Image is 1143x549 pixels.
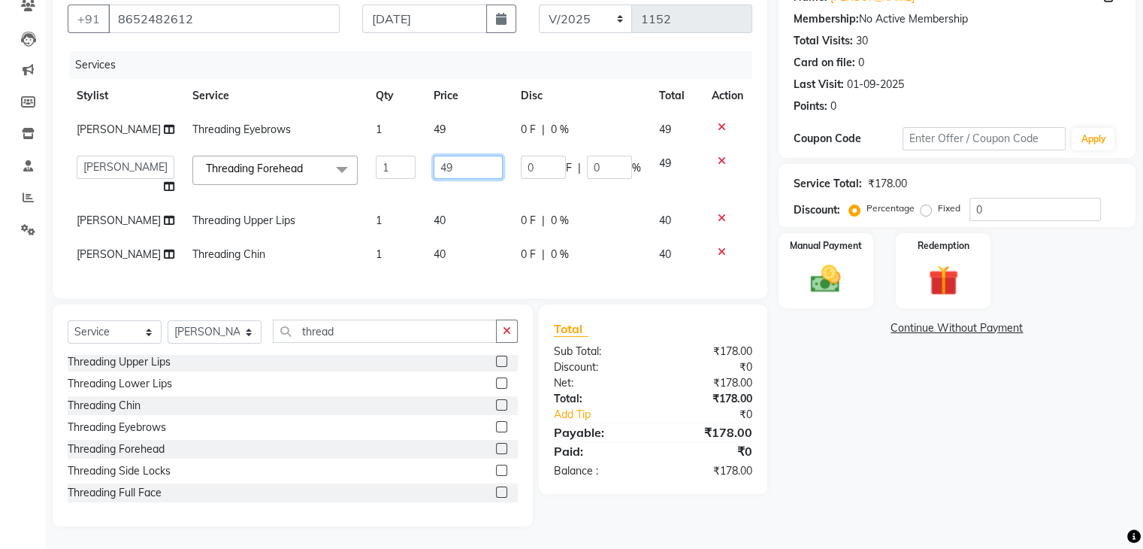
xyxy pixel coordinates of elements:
div: ₹0 [653,359,764,375]
div: ₹178.00 [868,176,907,192]
div: Total: [543,391,653,407]
span: 0 F [521,247,536,262]
span: [PERSON_NAME] [77,214,161,227]
div: 01-09-2025 [847,77,904,93]
span: Total [554,321,588,337]
div: No Active Membership [794,11,1120,27]
div: Card on file: [794,55,855,71]
span: Threading Eyebrows [192,123,291,136]
span: 0 % [551,122,569,138]
span: 40 [659,247,671,261]
label: Percentage [866,202,915,215]
input: Search by Name/Mobile/Email/Code [108,5,340,33]
div: Threading Eyebrows [68,420,166,435]
span: | [542,122,545,138]
div: ₹178.00 [653,344,764,359]
span: 40 [659,214,671,227]
span: | [542,213,545,229]
span: Threading Upper Lips [192,214,295,227]
span: [PERSON_NAME] [77,247,161,261]
div: Discount: [543,359,653,375]
span: % [632,160,641,176]
span: 49 [659,123,671,136]
div: Points: [794,99,827,114]
th: Action [703,79,752,113]
th: Total [650,79,703,113]
div: 0 [830,99,836,114]
label: Manual Payment [790,239,862,253]
a: x [303,162,310,175]
span: 0 F [521,213,536,229]
a: Continue Without Payment [782,320,1132,336]
div: ₹178.00 [653,423,764,441]
div: Threading Upper Lips [68,354,171,370]
div: Threading Side Locks [68,463,171,479]
div: ₹178.00 [653,375,764,391]
div: ₹178.00 [653,463,764,479]
th: Service [183,79,367,113]
a: Add Tip [543,407,671,423]
span: 1 [376,123,382,136]
div: Threading Lower Lips [68,376,172,392]
button: Apply [1072,128,1114,150]
span: [PERSON_NAME] [77,123,161,136]
th: Price [425,79,512,113]
div: Threading Forehead [68,441,165,457]
div: Last Visit: [794,77,844,93]
div: Sub Total: [543,344,653,359]
span: F [566,160,572,176]
div: Membership: [794,11,859,27]
div: Threading Full Face [68,485,162,501]
div: ₹0 [653,442,764,460]
th: Disc [512,79,650,113]
img: _cash.svg [801,262,850,296]
div: Net: [543,375,653,391]
th: Qty [367,79,425,113]
div: Service Total: [794,176,862,192]
div: 0 [858,55,864,71]
div: Threading Chin [68,398,141,414]
span: 40 [434,214,446,227]
div: Coupon Code [794,131,903,147]
span: | [578,160,581,176]
span: 49 [434,123,446,136]
span: 1 [376,214,382,227]
span: | [542,247,545,262]
div: Discount: [794,202,840,218]
div: Total Visits: [794,33,853,49]
span: Threading Chin [192,247,265,261]
span: 40 [434,247,446,261]
button: +91 [68,5,110,33]
input: Enter Offer / Coupon Code [903,127,1066,150]
div: ₹178.00 [653,391,764,407]
img: _gift.svg [919,262,968,299]
th: Stylist [68,79,183,113]
div: 30 [856,33,868,49]
span: Threading Forehead [206,162,303,175]
span: 0 % [551,213,569,229]
div: Services [69,51,764,79]
span: 1 [376,247,382,261]
input: Search or Scan [273,320,497,343]
label: Redemption [918,239,969,253]
span: 0 % [551,247,569,262]
span: 0 F [521,122,536,138]
label: Fixed [938,202,960,215]
div: ₹0 [671,407,763,423]
div: Balance : [543,463,653,479]
div: Paid: [543,442,653,460]
span: 49 [659,156,671,170]
div: Payable: [543,423,653,441]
